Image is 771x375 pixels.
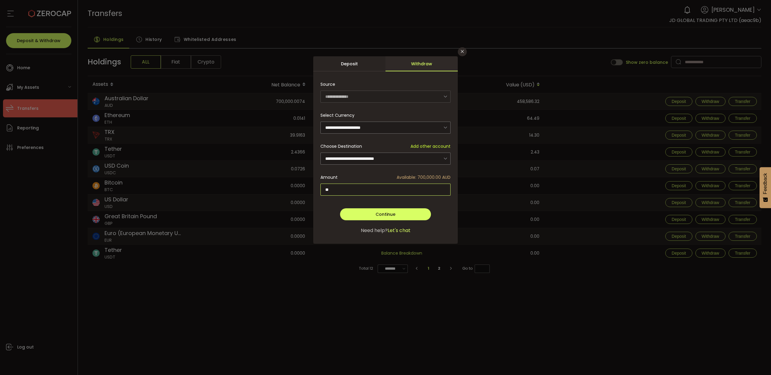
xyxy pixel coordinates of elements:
span: Continue [376,211,395,217]
button: Close [458,47,467,56]
div: dialog [313,56,458,244]
iframe: Chat Widget [699,310,771,375]
span: Need help? [361,227,388,234]
label: Select Currency [320,112,358,118]
div: 聊天小组件 [699,310,771,375]
span: Source [320,78,335,90]
span: Feedback [763,173,768,194]
span: Available: 700,000.00 AUD [397,174,451,181]
span: Add other account [410,143,451,150]
div: Deposit [313,56,385,71]
span: Amount [320,174,338,181]
span: Choose Destination [320,143,362,150]
div: Withdraw [385,56,458,71]
span: Let's chat [388,227,410,234]
button: Continue [340,208,431,220]
button: Feedback - Show survey [760,167,771,208]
